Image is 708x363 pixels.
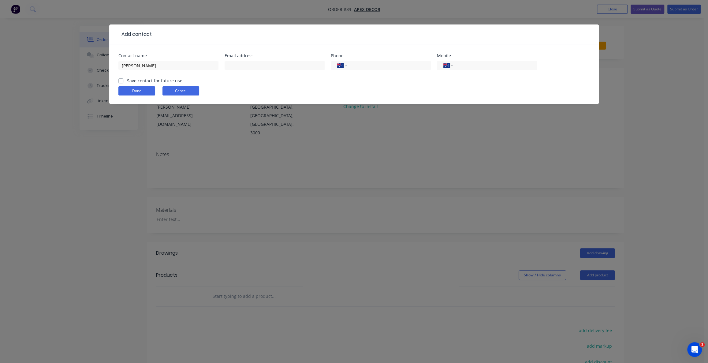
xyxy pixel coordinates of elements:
[437,54,537,58] div: Mobile
[127,77,182,84] label: Save contact for future use
[331,54,431,58] div: Phone
[118,31,152,38] div: Add contact
[118,86,155,95] button: Done
[118,54,218,58] div: Contact name
[700,342,705,347] span: 1
[687,342,702,357] iframe: Intercom live chat
[162,86,199,95] button: Cancel
[225,54,325,58] div: Email address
